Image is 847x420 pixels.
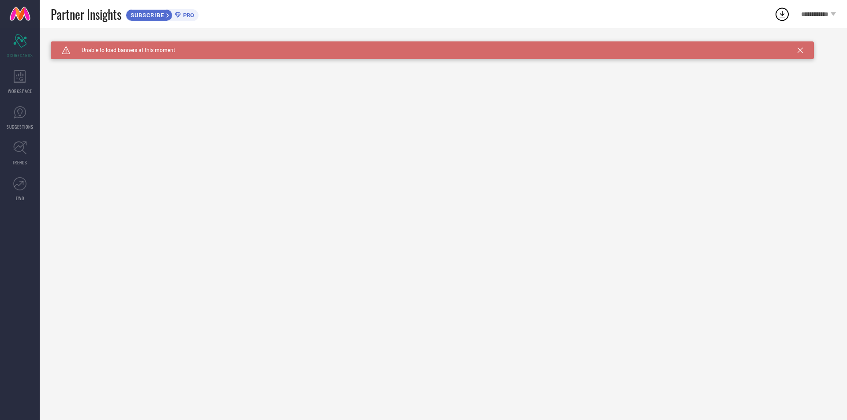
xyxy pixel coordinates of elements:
[12,159,27,166] span: TRENDS
[126,12,166,19] span: SUBSCRIBE
[774,6,790,22] div: Open download list
[71,47,175,53] span: Unable to load banners at this moment
[8,88,32,94] span: WORKSPACE
[126,7,199,21] a: SUBSCRIBEPRO
[16,195,24,201] span: FWD
[181,12,194,19] span: PRO
[7,123,34,130] span: SUGGESTIONS
[7,52,33,59] span: SCORECARDS
[51,41,836,48] div: Unable to load filters at this moment. Please try later.
[51,5,121,23] span: Partner Insights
